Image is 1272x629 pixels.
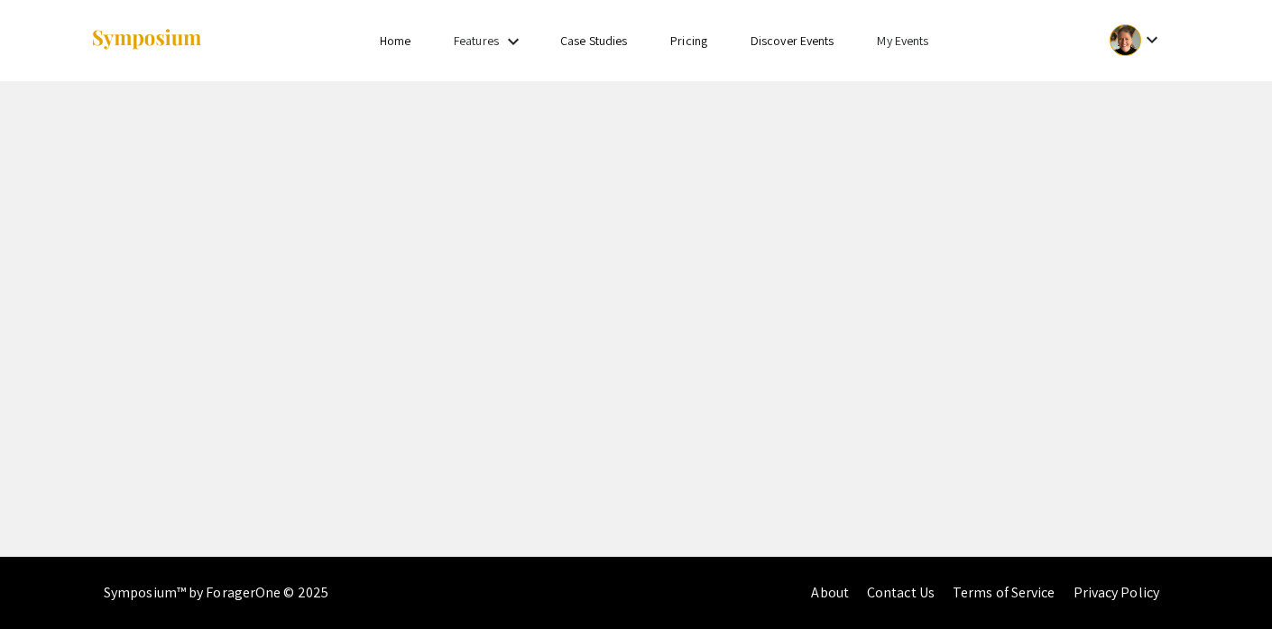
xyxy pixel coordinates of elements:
[751,32,834,49] a: Discover Events
[670,32,707,49] a: Pricing
[380,32,410,49] a: Home
[867,583,935,602] a: Contact Us
[14,548,77,615] iframe: Chat
[502,31,524,52] mat-icon: Expand Features list
[1141,29,1163,51] mat-icon: Expand account dropdown
[953,583,1055,602] a: Terms of Service
[454,32,499,49] a: Features
[1074,583,1159,602] a: Privacy Policy
[811,583,849,602] a: About
[877,32,928,49] a: My Events
[560,32,627,49] a: Case Studies
[90,28,203,52] img: Symposium by ForagerOne
[104,557,328,629] div: Symposium™ by ForagerOne © 2025
[1091,20,1182,60] button: Expand account dropdown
